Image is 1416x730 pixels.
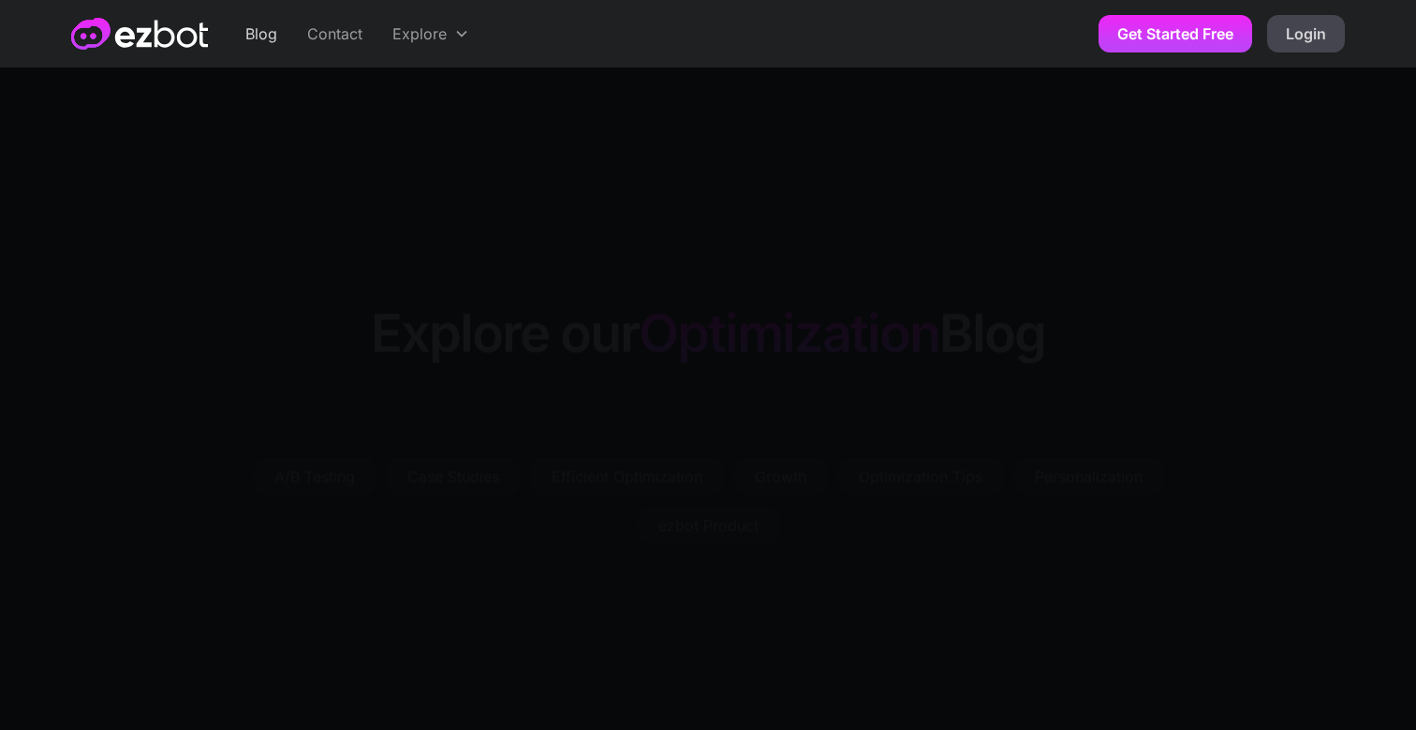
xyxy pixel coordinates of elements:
div: A/B Testing [274,469,355,484]
a: home [71,18,208,50]
div: Efficient Optimization [552,469,702,484]
a: Get Started Free [1099,15,1252,52]
a: Login [1267,15,1345,52]
a: Case Studies [387,458,520,496]
a: A/B Testing [254,458,376,496]
div: Case Studies [407,469,499,484]
a: Personalization [1014,458,1163,496]
a: Growth [734,458,827,496]
div: Explore [392,22,447,45]
h1: Explore our Blog [371,305,1045,376]
div: Optimization Tips [859,469,982,484]
span: Optimization [639,305,939,366]
a: Optimization Tips [838,458,1003,496]
div: Growth [755,469,806,484]
div: Personalization [1035,469,1143,484]
a: Efficient Optimization [531,458,723,496]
